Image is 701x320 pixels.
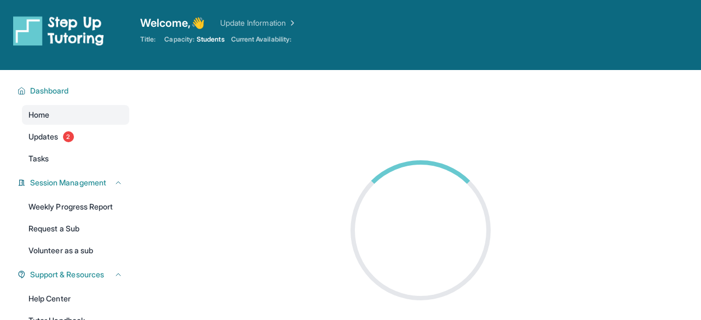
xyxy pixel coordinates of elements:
[286,18,297,28] img: Chevron Right
[164,35,194,44] span: Capacity:
[28,153,49,164] span: Tasks
[220,18,297,28] a: Update Information
[22,289,129,309] a: Help Center
[63,131,74,142] span: 2
[22,127,129,147] a: Updates2
[22,149,129,168] a: Tasks
[26,85,123,96] button: Dashboard
[26,269,123,280] button: Support & Resources
[197,35,225,44] span: Students
[28,109,49,120] span: Home
[30,177,106,188] span: Session Management
[22,241,129,260] a: Volunteer as a sub
[22,219,129,238] a: Request a Sub
[231,35,291,44] span: Current Availability:
[22,105,129,125] a: Home
[30,269,104,280] span: Support & Resources
[13,15,104,46] img: logo
[22,197,129,217] a: Weekly Progress Report
[140,15,205,31] span: Welcome, 👋
[30,85,69,96] span: Dashboard
[140,35,156,44] span: Title:
[28,131,59,142] span: Updates
[26,177,123,188] button: Session Management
